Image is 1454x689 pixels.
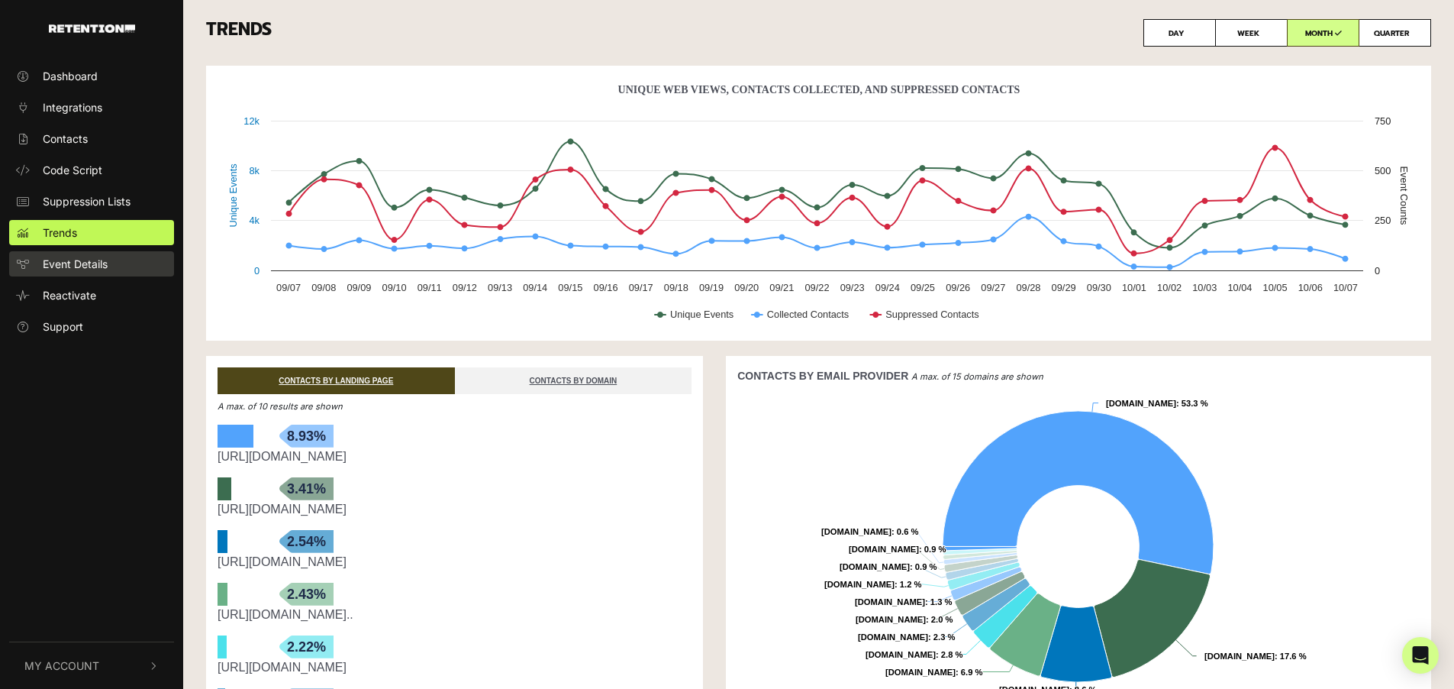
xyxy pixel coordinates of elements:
[858,632,955,642] text: : 2.3 %
[418,282,442,293] text: 09/11
[821,527,891,536] tspan: [DOMAIN_NAME]
[9,63,174,89] a: Dashboard
[1087,282,1111,293] text: 09/30
[1227,282,1252,293] text: 10/04
[249,215,260,226] text: 4k
[1263,282,1288,293] text: 10/05
[1375,115,1391,127] text: 750
[856,615,926,624] tspan: [DOMAIN_NAME]
[218,661,347,674] a: [URL][DOMAIN_NAME]
[218,77,1420,337] svg: Unique Web Views, Contacts Collected, And Suppressed Contacts
[664,282,688,293] text: 09/18
[279,583,334,606] span: 2.43%
[866,650,936,659] tspan: [DOMAIN_NAME]
[218,503,347,516] a: [URL][DOMAIN_NAME]
[840,282,865,293] text: 09/23
[455,367,692,394] a: CONTACTS BY DOMAIN
[1333,282,1358,293] text: 10/07
[382,282,407,293] text: 09/10
[855,597,952,607] text: : 1.3 %
[24,658,99,674] span: My Account
[43,68,98,84] span: Dashboard
[523,282,547,293] text: 09/14
[49,24,135,33] img: Retention.com
[488,282,512,293] text: 09/13
[347,282,371,293] text: 09/09
[769,282,794,293] text: 09/21
[9,251,174,277] a: Event Details
[249,165,260,176] text: 8k
[1287,19,1359,47] label: MONTH
[43,193,131,209] span: Suppression Lists
[840,562,910,571] tspan: [DOMAIN_NAME]
[276,282,301,293] text: 09/07
[43,319,83,335] span: Support
[824,580,921,589] text: : 1.2 %
[885,309,978,320] text: Suppressed Contacts
[254,265,260,277] text: 0
[821,527,918,536] text: : 0.6 %
[1375,265,1380,277] text: 0
[206,19,1431,47] h3: TRENDS
[9,283,174,308] a: Reactivate
[218,500,692,519] div: https://tibi.com/collections/fundamentals
[43,162,102,178] span: Code Script
[9,95,174,120] a: Integrations
[1143,19,1216,47] label: DAY
[1375,165,1391,176] text: 500
[594,282,618,293] text: 09/16
[218,401,343,412] em: A max. of 10 results are shown
[9,157,174,183] a: Code Script
[699,282,724,293] text: 09/19
[243,115,260,127] text: 12k
[1192,282,1217,293] text: 10/03
[43,99,102,115] span: Integrations
[734,282,759,293] text: 09/20
[767,309,849,320] text: Collected Contacts
[670,309,733,320] text: Unique Events
[218,658,692,677] div: https://tibi.com/search
[279,477,334,500] span: 3.41%
[618,84,1020,95] text: Unique Web Views, Contacts Collected, And Suppressed Contacts
[453,282,477,293] text: 09/12
[849,545,919,554] tspan: [DOMAIN_NAME]
[858,632,928,642] tspan: [DOMAIN_NAME]
[279,425,334,448] span: 8.93%
[885,668,982,677] text: : 6.9 %
[1106,399,1208,408] text: : 53.3 %
[218,553,692,571] div: https://tibi.com/collections/dresses
[558,282,582,293] text: 09/15
[840,562,937,571] text: : 0.9 %
[824,580,895,589] tspan: [DOMAIN_NAME]
[885,668,956,677] tspan: [DOMAIN_NAME]
[866,650,962,659] text: : 2.8 %
[911,282,935,293] text: 09/25
[9,314,174,339] a: Support
[9,642,174,689] button: My Account
[9,126,174,151] a: Contacts
[856,615,953,624] text: : 2.0 %
[1402,637,1439,674] div: Open Intercom Messenger
[227,163,239,227] text: Unique Events
[629,282,653,293] text: 09/17
[1204,652,1307,661] text: : 17.6 %
[946,282,970,293] text: 09/26
[1204,652,1275,661] tspan: [DOMAIN_NAME]
[855,597,925,607] tspan: [DOMAIN_NAME]
[737,370,908,382] strong: CONTACTS BY EMAIL PROVIDER
[218,448,692,466] div: https://tibi.com/collections/new-arrivals
[1398,167,1410,225] text: Event Counts
[1298,282,1323,293] text: 10/06
[911,371,1043,382] em: A max. of 15 domains are shown
[1215,19,1288,47] label: WEEK
[311,282,336,293] text: 09/08
[849,545,946,554] text: : 0.9 %
[1359,19,1431,47] label: QUARTER
[9,220,174,245] a: Trends
[981,282,1005,293] text: 09/27
[9,189,174,214] a: Suppression Lists
[43,225,77,241] span: Trends
[218,450,347,463] a: [URL][DOMAIN_NAME]
[43,256,108,272] span: Event Details
[279,636,334,658] span: 2.22%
